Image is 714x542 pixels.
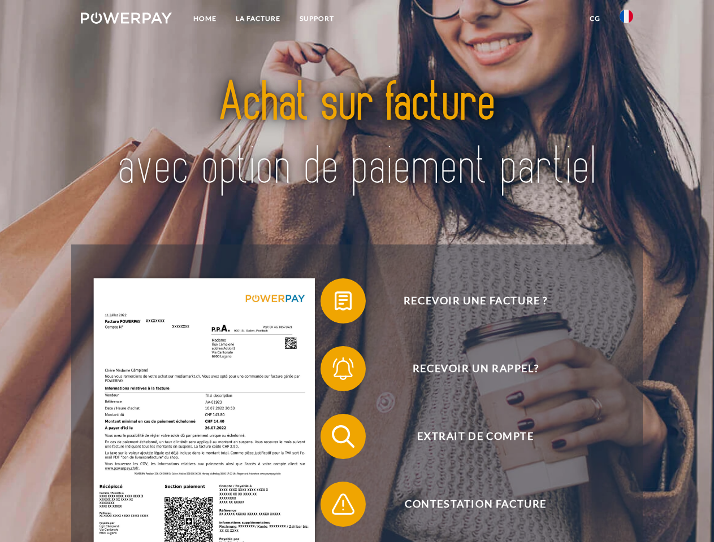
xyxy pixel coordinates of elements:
[620,10,633,23] img: fr
[321,414,615,459] button: Extrait de compte
[329,355,357,383] img: qb_bell.svg
[226,8,290,29] a: LA FACTURE
[329,422,357,451] img: qb_search.svg
[337,346,614,391] span: Recevoir un rappel?
[337,278,614,324] span: Recevoir une facture ?
[580,8,610,29] a: CG
[329,287,357,315] img: qb_bill.svg
[321,482,615,527] button: Contestation Facture
[337,414,614,459] span: Extrait de compte
[321,278,615,324] button: Recevoir une facture ?
[337,482,614,527] span: Contestation Facture
[184,8,226,29] a: Home
[321,346,615,391] button: Recevoir un rappel?
[81,12,172,24] img: logo-powerpay-white.svg
[329,490,357,518] img: qb_warning.svg
[108,54,606,216] img: title-powerpay_fr.svg
[290,8,344,29] a: Support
